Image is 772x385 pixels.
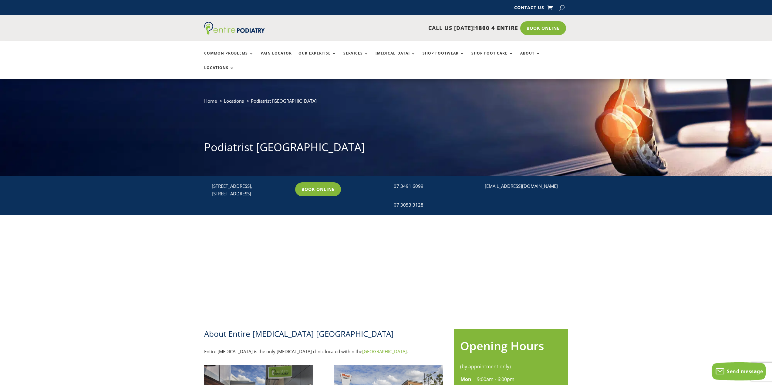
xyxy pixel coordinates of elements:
[204,51,254,64] a: Common Problems
[288,24,518,32] p: CALL US [DATE]!
[460,363,562,371] div: (by appointment only)
[224,98,244,104] a: Locations
[261,51,292,64] a: Pain Locator
[204,140,568,158] h1: Podiatrist [GEOGRAPHIC_DATA]
[362,348,407,354] a: [GEOGRAPHIC_DATA]
[204,30,265,36] a: Entire Podiatry
[514,5,544,12] a: Contact Us
[204,98,217,104] a: Home
[394,182,472,190] div: 07 3491 6099
[485,183,558,189] a: [EMAIL_ADDRESS][DOMAIN_NAME]
[295,182,341,196] a: Book Online
[343,51,369,64] a: Services
[423,51,465,64] a: Shop Footwear
[520,21,566,35] a: Book Online
[204,66,234,79] a: Locations
[460,338,562,357] h2: Opening Hours
[204,348,443,356] p: Entire [MEDICAL_DATA] is the only [MEDICAL_DATA] clinic located within the .
[298,51,337,64] a: Our Expertise
[471,51,514,64] a: Shop Foot Care
[251,98,317,104] span: Podiatrist [GEOGRAPHIC_DATA]
[376,51,416,64] a: [MEDICAL_DATA]
[394,201,472,209] div: 07 3053 3128
[712,362,766,380] button: Send message
[204,22,265,35] img: logo (1)
[477,375,555,384] td: 9:00am - 6:00pm
[212,182,290,198] p: [STREET_ADDRESS], [STREET_ADDRESS]
[460,376,471,383] strong: Mon
[475,24,518,32] span: 1800 4 ENTIRE
[204,328,443,342] h2: About Entire [MEDICAL_DATA] [GEOGRAPHIC_DATA]
[204,97,568,109] nav: breadcrumb
[727,368,763,375] span: Send message
[520,51,541,64] a: About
